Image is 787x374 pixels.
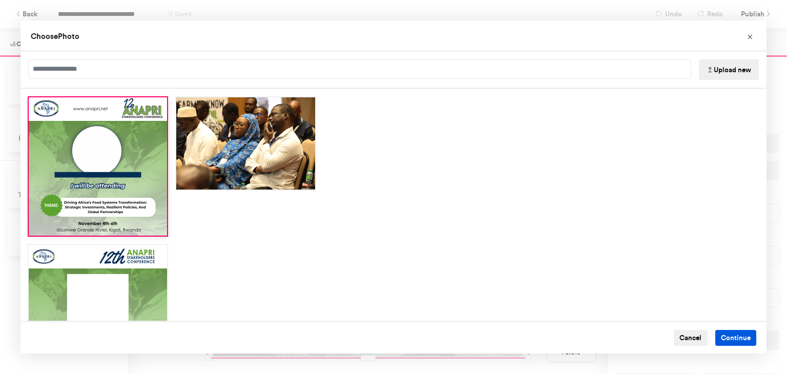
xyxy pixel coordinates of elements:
[715,330,757,346] button: Continue
[736,323,775,362] iframe: Drift Widget Chat Controller
[674,330,708,346] button: Cancel
[699,59,759,80] button: Upload new
[31,31,79,41] span: Choose Photo
[20,20,767,354] div: Choose Image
